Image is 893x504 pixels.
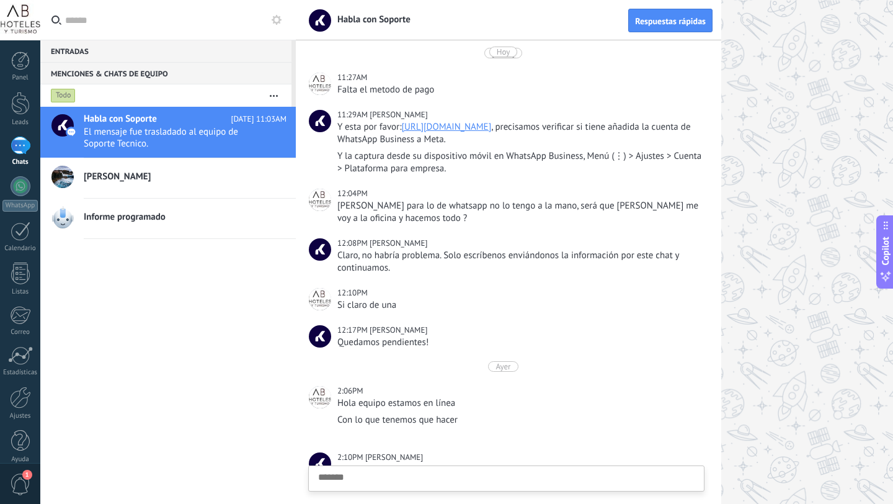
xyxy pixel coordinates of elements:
[309,238,331,261] span: Kristel Z.
[370,109,427,120] span: Kristel Z.
[879,237,892,266] span: Copilot
[309,386,331,408] span: Community Manager AB
[40,199,296,238] a: Informe programado
[309,452,331,475] span: Kristel Z.
[337,397,702,410] div: Hola equipo estamos en línea
[337,451,365,464] div: 2:10PM
[84,113,157,125] span: Habla con Soporte
[84,171,151,183] span: [PERSON_NAME]
[337,336,702,349] div: Quedamos pendientes!
[337,324,370,336] div: 12:17PM
[2,412,38,420] div: Ajustes
[337,109,370,121] div: 11:29AM
[401,121,491,133] a: [URL][DOMAIN_NAME]
[40,107,296,158] a: Habla con Soporte [DATE] 11:03AM El mensaje fue trasladado al equipo de Soporte Tecnico.
[628,9,713,32] button: Respuestas rápidas
[337,414,702,426] div: Con lo que tenemos que hacer
[370,238,427,248] span: Kristel Z.
[2,456,38,464] div: Ayuda
[84,211,166,223] span: Informe programado
[231,113,287,125] span: [DATE] 11:03AM
[22,470,32,480] span: 1
[2,369,38,377] div: Estadísticas
[309,73,331,95] span: Community Manager AB
[40,158,296,198] a: [PERSON_NAME]
[309,110,331,132] span: Kristel Z.
[2,200,38,212] div: WhatsApp
[2,328,38,336] div: Correo
[337,187,370,200] div: 12:04PM
[337,200,702,225] div: [PERSON_NAME] para lo de whatsapp no lo tengo a la mano, será que [PERSON_NAME] me voy a la ofici...
[309,325,331,348] span: Kristel Z.
[337,385,365,397] div: 2:06PM
[309,288,331,310] span: Community Manager AB
[337,84,702,96] div: Falta el metodo de pago
[51,88,76,103] div: Todo
[635,17,706,25] span: Respuestas rápidas
[337,71,370,84] div: 11:27AM
[337,237,370,250] div: 12:08PM
[495,361,510,372] div: Ayer
[337,287,370,299] div: 12:10PM
[337,121,702,146] div: Y esta por favor: , precisamos verificar si tiene añadida la cuenta de WhatsApp Business a Meta.
[497,47,510,57] div: Hoy
[309,189,331,211] span: Community Manager AB
[2,119,38,127] div: Leads
[337,150,702,175] div: Y la captura desde su dispositivo móvil en WhatsApp Business, Menú (⋮) > Ajustes > Cuenta > Plata...
[2,288,38,296] div: Listas
[40,62,291,84] div: Menciones & Chats de equipo
[2,74,38,82] div: Panel
[337,299,702,312] div: Si claro de una
[337,250,702,274] div: Claro, no habría problema. Solo escríbenos enviándonos la información por este chat y continuamos.
[84,126,263,150] span: El mensaje fue trasladado al equipo de Soporte Tecnico.
[40,40,291,62] div: Entradas
[370,325,427,335] span: Kristel Z.
[365,452,423,462] span: Kristel Z.
[2,245,38,253] div: Calendario
[330,14,411,25] span: Habla con Soporte
[2,158,38,166] div: Chats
